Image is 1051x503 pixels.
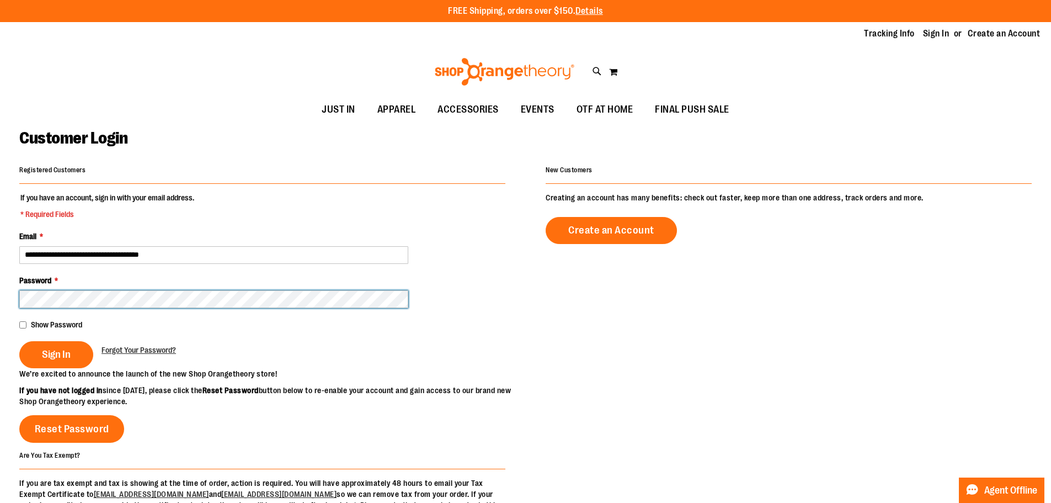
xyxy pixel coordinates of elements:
[438,97,499,122] span: ACCESSORIES
[19,368,526,379] p: We’re excited to announce the launch of the new Shop Orangetheory store!
[448,5,603,18] p: FREE Shipping, orders over $150.
[568,224,654,236] span: Create an Account
[221,490,337,499] a: [EMAIL_ADDRESS][DOMAIN_NAME]
[31,320,82,329] span: Show Password
[968,28,1041,40] a: Create an Account
[19,276,51,285] span: Password
[35,423,109,435] span: Reset Password
[322,97,355,122] span: JUST IN
[19,232,36,241] span: Email
[311,97,366,123] a: JUST IN
[19,415,124,443] a: Reset Password
[19,385,526,407] p: since [DATE], please click the button below to re-enable your account and gain access to our bran...
[923,28,949,40] a: Sign In
[366,97,427,123] a: APPAREL
[577,97,633,122] span: OTF AT HOME
[433,58,576,86] img: Shop Orangetheory
[565,97,644,123] a: OTF AT HOME
[864,28,915,40] a: Tracking Info
[546,217,677,244] a: Create an Account
[19,386,103,395] strong: If you have not logged in
[19,451,81,459] strong: Are You Tax Exempt?
[202,386,259,395] strong: Reset Password
[655,97,729,122] span: FINAL PUSH SALE
[20,209,194,220] span: * Required Fields
[19,192,195,220] legend: If you have an account, sign in with your email address.
[546,166,593,174] strong: New Customers
[19,166,86,174] strong: Registered Customers
[510,97,565,123] a: EVENTS
[19,129,127,147] span: Customer Login
[575,6,603,16] a: Details
[959,478,1044,503] button: Agent Offline
[94,490,209,499] a: [EMAIL_ADDRESS][DOMAIN_NAME]
[102,345,176,356] a: Forgot Your Password?
[644,97,740,123] a: FINAL PUSH SALE
[984,485,1037,496] span: Agent Offline
[19,341,93,368] button: Sign In
[426,97,510,123] a: ACCESSORIES
[377,97,416,122] span: APPAREL
[521,97,554,122] span: EVENTS
[42,348,71,361] span: Sign In
[546,192,1032,203] p: Creating an account has many benefits: check out faster, keep more than one address, track orders...
[102,346,176,354] span: Forgot Your Password?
